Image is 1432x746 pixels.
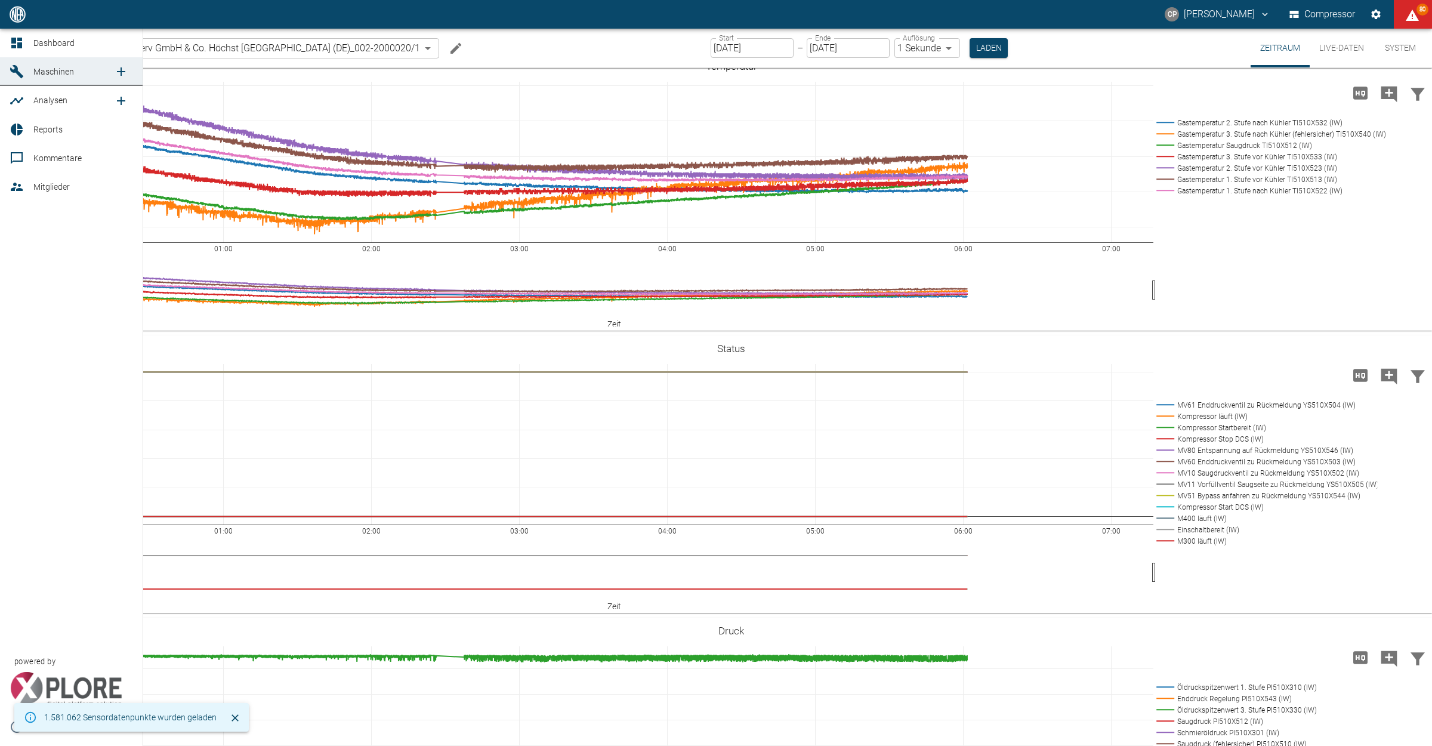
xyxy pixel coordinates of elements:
label: Start [719,33,734,43]
span: Mitglieder [33,182,70,192]
label: Ende [815,33,831,43]
span: Hohe Auflösung [1346,651,1375,662]
span: powered by [14,656,55,667]
button: Machine bearbeiten [444,36,468,60]
button: Laden [970,38,1008,58]
button: Daten filtern [1403,360,1432,391]
button: Kommentar hinzufügen [1375,360,1403,391]
button: Schließen [226,709,244,727]
span: 20.00020/1_Infraserv GmbH & Co. Höchst [GEOGRAPHIC_DATA] (DE)_002-2000020/1 [63,41,420,55]
button: christoph.palm@neuman-esser.com [1163,4,1272,25]
button: Live-Daten [1310,29,1374,67]
button: Kommentar hinzufügen [1375,78,1403,109]
span: Maschinen [33,67,74,76]
div: CP [1165,7,1179,21]
input: DD.MM.YYYY [807,38,890,58]
a: new /machines [109,60,133,84]
button: Zeitraum [1251,29,1310,67]
img: logo [8,6,27,22]
button: Daten filtern [1403,78,1432,109]
span: Analysen [33,95,67,105]
span: Reports [33,125,63,134]
span: Hohe Auflösung [1346,369,1375,380]
span: Dashboard [33,38,75,48]
span: Hohe Auflösung [1346,87,1375,98]
div: 1 Sekunde [894,38,960,58]
span: 80 [1416,4,1428,16]
button: Kommentar hinzufügen [1375,642,1403,673]
label: Auflösung [903,33,935,43]
button: Compressor [1287,4,1358,25]
a: new /analyses/list/0 [109,89,133,113]
div: 1.581.062 Sensordatenpunkte wurden geladen [44,707,217,728]
input: DD.MM.YYYY [711,38,794,58]
button: System [1374,29,1427,67]
button: Einstellungen [1365,4,1387,25]
a: 20.00020/1_Infraserv GmbH & Co. Höchst [GEOGRAPHIC_DATA] (DE)_002-2000020/1 [44,41,420,56]
img: Xplore Logo [10,672,122,708]
span: Kommentare [33,153,82,163]
button: Daten filtern [1403,642,1432,673]
p: – [797,41,803,55]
